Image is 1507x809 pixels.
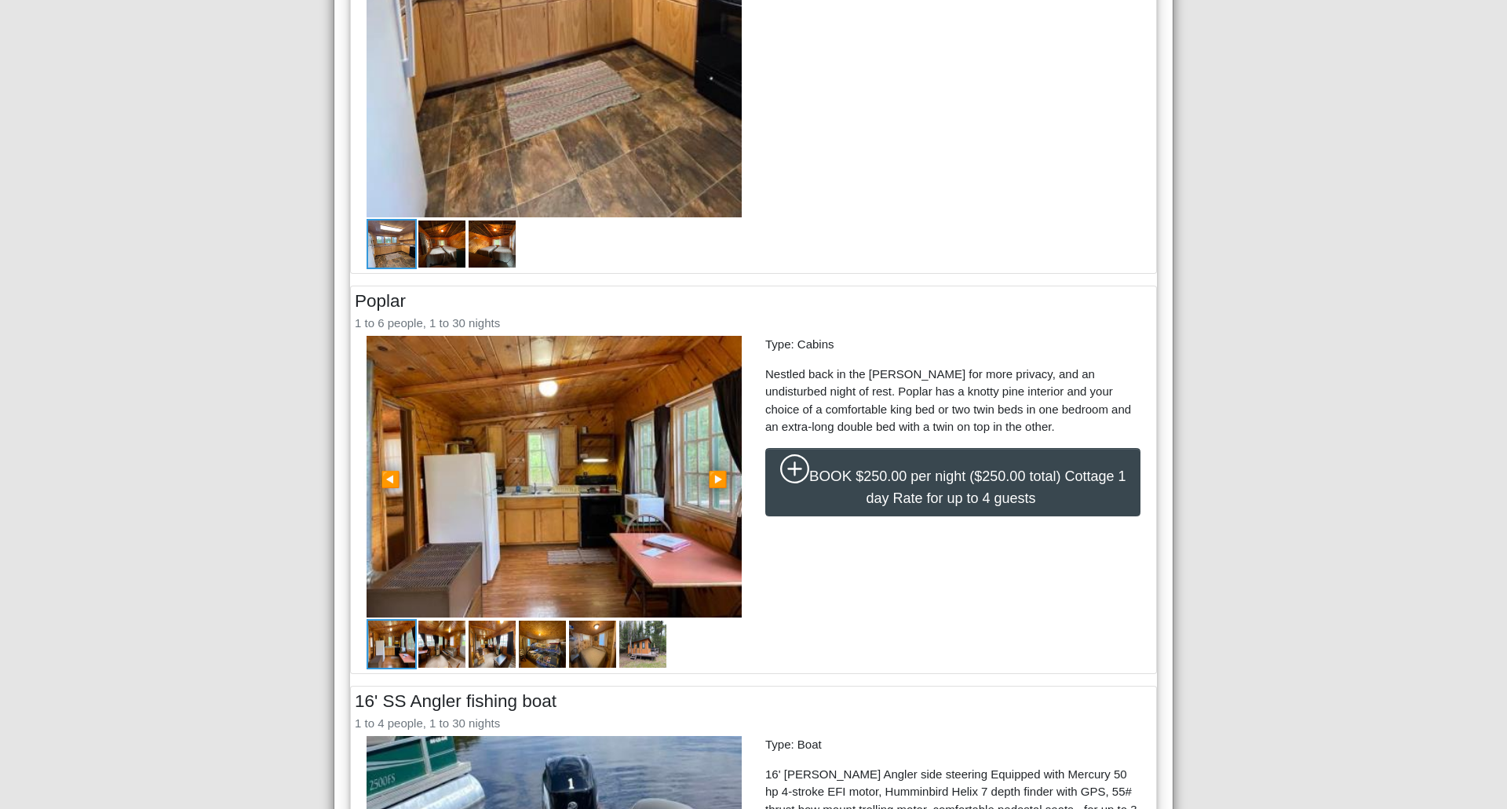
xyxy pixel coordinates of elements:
svg: plus circle [780,454,810,484]
span: ▶ [708,471,728,488]
span: Nestled back in the [PERSON_NAME] for more privacy, and an undisturbed night of rest. Poplar has ... [765,367,1131,434]
p: Type: Cabins [765,336,1140,354]
button: plus circleBOOK$250.00 per night ($250.00 total) Cottage 1 day Rate for up to 4 guests [765,448,1140,516]
h6: 1 to 6 people, 1 to 30 nights [355,316,1152,330]
h4: Poplar [355,290,1152,312]
h6: 1 to 4 people, 1 to 30 nights [355,716,1152,731]
span: $250.00 per night ($250.00 total) Cottage 1 day Rate for up to 4 guests [856,468,1126,506]
h4: 16' SS Angler fishing boat [355,691,1152,712]
span: BOOK [809,468,852,484]
span: ◀ [381,471,400,488]
p: Type: Boat [765,736,1140,754]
